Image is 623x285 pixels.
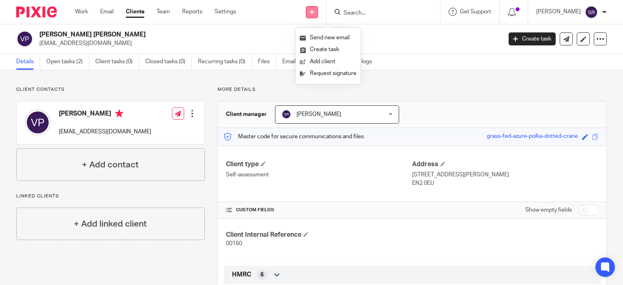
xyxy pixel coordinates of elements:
[182,8,202,16] a: Reports
[296,111,341,117] span: [PERSON_NAME]
[412,171,598,179] p: [STREET_ADDRESS][PERSON_NAME]
[585,6,598,19] img: svg%3E
[487,132,578,141] div: grass-fed-azure-polka-dotted-crane
[412,160,598,169] h4: Address
[126,8,144,16] a: Clients
[217,86,607,93] p: More details
[226,110,267,118] h3: Client manager
[59,128,151,136] p: [EMAIL_ADDRESS][DOMAIN_NAME]
[347,54,378,70] a: Audit logs
[258,54,276,70] a: Files
[232,270,251,279] span: HMRC
[412,179,598,187] p: EN2 0EU
[226,171,412,179] p: Self-assessment
[300,32,357,44] a: Send new email
[300,44,357,56] a: Create task
[95,54,139,70] a: Client tasks (0)
[75,8,88,16] a: Work
[226,207,412,213] h4: CUSTOM FIELDS
[16,54,40,70] a: Details
[157,8,170,16] a: Team
[226,231,412,239] h4: Client Internal Reference
[16,86,205,93] p: Client contacts
[215,8,236,16] a: Settings
[198,54,252,70] a: Recurring tasks (0)
[46,54,89,70] a: Open tasks (2)
[300,56,357,68] a: Add client
[509,32,556,45] a: Create task
[226,241,242,246] span: 00160
[460,9,491,15] span: Get Support
[226,160,412,169] h4: Client type
[100,8,114,16] a: Email
[16,6,57,17] img: Pixie
[39,39,496,47] p: [EMAIL_ADDRESS][DOMAIN_NAME]
[536,8,581,16] p: [PERSON_NAME]
[115,109,123,118] i: Primary
[525,206,572,214] label: Show empty fields
[74,218,147,230] h4: + Add linked client
[300,68,357,79] a: Request signature
[260,271,264,279] span: 6
[281,109,291,119] img: svg%3E
[25,109,51,135] img: svg%3E
[282,54,305,70] a: Emails
[145,54,192,70] a: Closed tasks (0)
[16,193,205,199] p: Linked clients
[16,30,33,47] img: svg%3E
[82,159,139,171] h4: + Add contact
[59,109,151,120] h4: [PERSON_NAME]
[224,133,364,141] p: Master code for secure communications and files
[343,10,416,17] input: Search
[39,30,405,39] h2: [PERSON_NAME] [PERSON_NAME]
